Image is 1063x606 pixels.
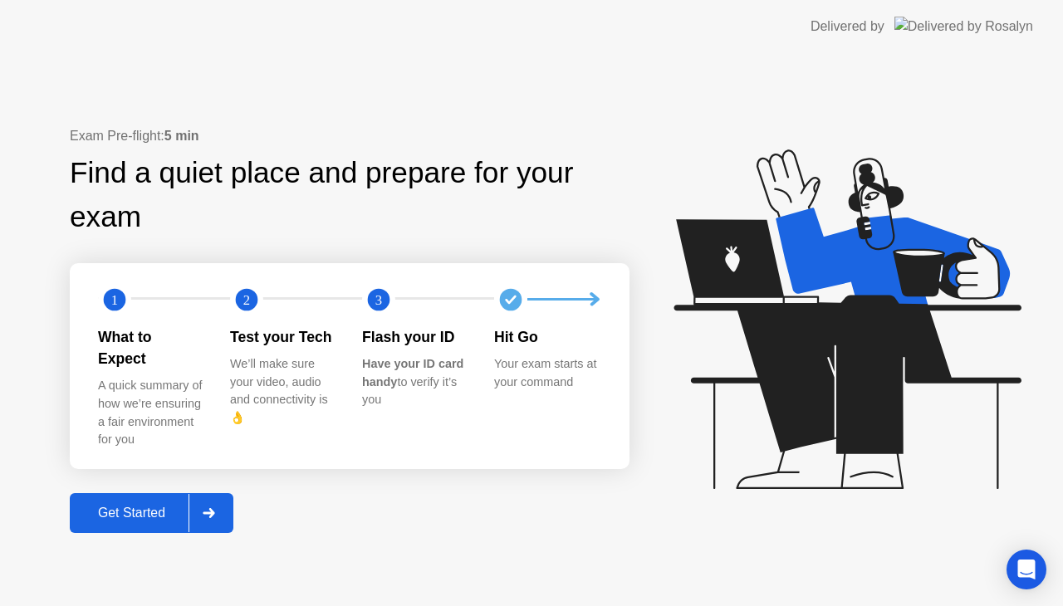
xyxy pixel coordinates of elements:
div: Your exam starts at your command [494,355,600,391]
div: What to Expect [98,326,203,370]
div: to verify it’s you [362,355,468,409]
div: Get Started [75,506,189,520]
div: Open Intercom Messenger [1007,550,1046,589]
div: Hit Go [494,326,600,348]
div: Test your Tech [230,326,336,348]
button: Get Started [70,493,233,533]
text: 3 [375,291,382,307]
b: 5 min [164,129,199,143]
b: Have your ID card handy [362,357,463,389]
div: Exam Pre-flight: [70,126,629,146]
div: Flash your ID [362,326,468,348]
text: 1 [111,291,118,307]
div: A quick summary of how we’re ensuring a fair environment for you [98,377,203,448]
div: We’ll make sure your video, audio and connectivity is 👌 [230,355,336,427]
div: Delivered by [811,17,884,37]
div: Find a quiet place and prepare for your exam [70,151,629,239]
img: Delivered by Rosalyn [894,17,1033,36]
text: 2 [243,291,250,307]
